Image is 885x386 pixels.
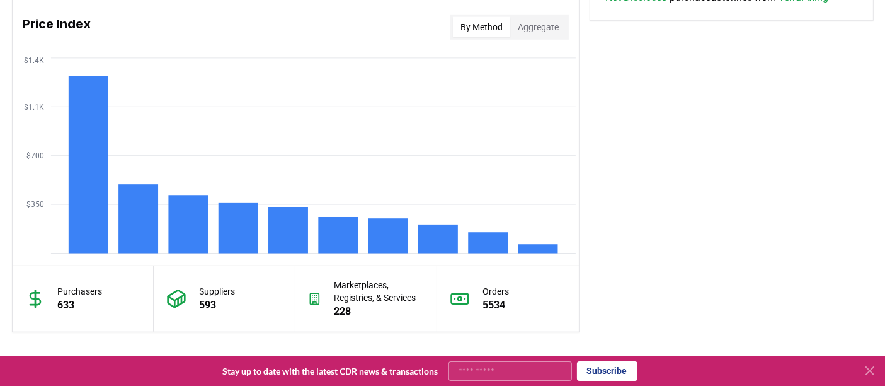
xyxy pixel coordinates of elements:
[23,103,43,112] tspan: $1.1K
[26,201,43,209] tspan: $350
[58,298,103,313] p: 633
[334,304,424,319] p: 228
[510,17,566,37] button: Aggregate
[26,151,43,160] tspan: $700
[199,285,235,298] p: Suppliers
[199,298,235,313] p: 593
[23,15,91,40] h3: Price Index
[453,17,510,37] button: By Method
[482,298,509,313] p: 5534
[23,56,43,65] tspan: $1.4K
[482,285,509,298] p: Orders
[58,285,103,298] p: Purchasers
[334,279,424,304] p: Marketplaces, Registries, & Services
